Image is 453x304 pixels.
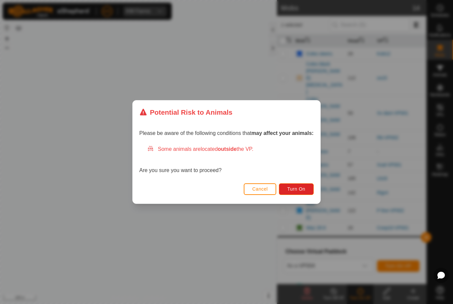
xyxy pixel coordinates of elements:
div: Are you sure you want to proceed? [139,145,314,174]
button: Cancel [244,183,277,195]
span: Please be aware of the following conditions that [139,130,314,136]
div: Potential Risk to Animals [139,107,232,117]
span: Cancel [252,186,268,192]
div: Some animals are [147,145,314,153]
strong: may affect your animals: [251,130,314,136]
span: located the VP. [201,146,253,152]
span: Turn On [288,186,305,192]
strong: outside [218,146,237,152]
button: Turn On [279,183,314,195]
